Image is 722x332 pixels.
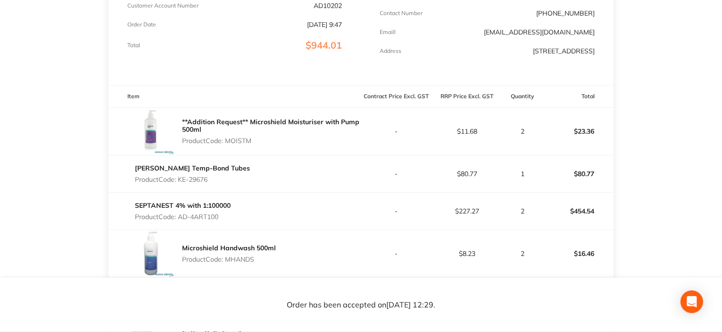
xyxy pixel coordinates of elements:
p: $16.46 [543,263,613,286]
img: ZDM2Mnd5bg [127,108,174,155]
img: eGJoZGUyOQ [127,251,174,298]
p: $11.68 [432,128,502,135]
p: - [362,271,432,278]
p: 2 [503,223,543,230]
p: 2 [503,271,543,278]
p: 1 [503,175,543,183]
p: $8.23 [432,271,502,278]
p: - [362,128,432,135]
p: Customer Account Number [127,2,199,9]
th: Contract Price Excl. GST [361,85,432,108]
th: Quantity [503,85,543,108]
p: Product Code: MOISTM [182,137,361,145]
a: **Addition Request** Microshield Moisturiser with Pump 500ml [182,118,359,134]
img: NGtwZnU0bg [127,203,174,250]
p: Order Date [127,21,156,28]
p: [STREET_ADDRESS] [533,47,595,55]
p: Product Code: AD-4ART100 [182,229,278,236]
p: Order has been accepted on [DATE] 12:29 . [287,301,435,309]
th: Item [108,85,361,108]
span: $944.01 [306,39,342,51]
p: Contact Number [380,10,423,17]
div: Open Intercom Messenger [681,290,703,313]
p: Emaill [380,29,396,35]
p: Total [127,42,140,49]
a: [PERSON_NAME] Temp-Bond Tubes [182,169,297,178]
a: [EMAIL_ADDRESS][DOMAIN_NAME] [484,28,595,36]
a: SEPTANEST 4% with 1:100000 [182,217,278,225]
p: [PHONE_NUMBER] [536,9,595,17]
p: - [362,223,432,230]
p: - [362,175,432,183]
p: Product Code: MHANDS [182,276,276,284]
img: M291bGhmdw [127,155,174,203]
p: $80.77 [432,175,502,183]
p: $80.77 [543,168,613,190]
th: Total [543,85,614,108]
p: AD10202 [314,2,342,9]
p: $23.36 [543,120,613,143]
th: RRP Price Excl. GST [432,85,503,108]
p: Product Code: KE-29676 [182,181,297,188]
p: Address [380,48,402,54]
p: 2 [503,128,543,135]
p: $454.54 [543,215,613,238]
p: $227.27 [432,223,502,230]
p: [DATE] 9:47 [307,21,342,28]
a: Microshield Handwash 500ml [182,264,276,273]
